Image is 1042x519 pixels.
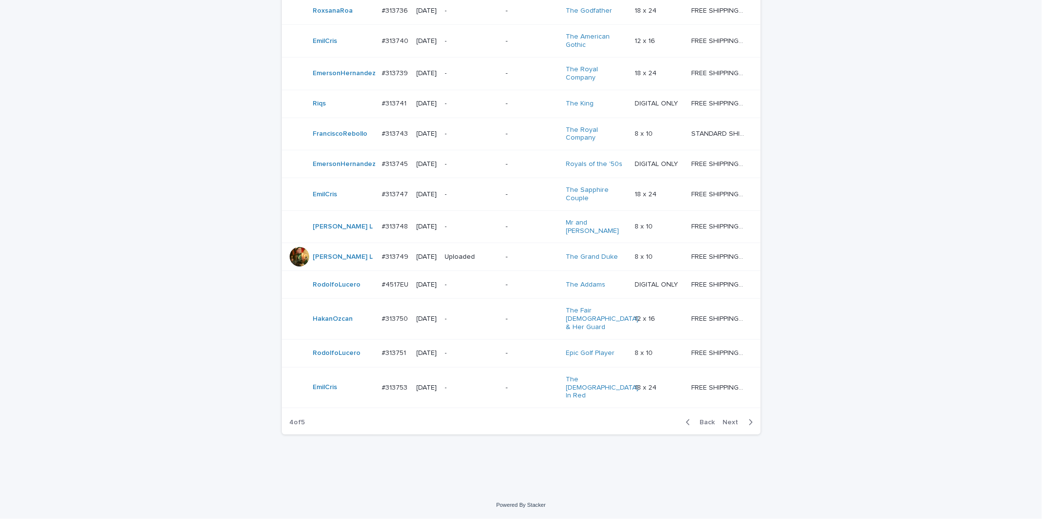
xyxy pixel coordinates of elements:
p: - [506,253,558,261]
tr: FranciscoRebollo #313743#313743 [DATE]--The Royal Company 8 x 108 x 10 STANDARD SHIPPING -preview... [282,118,761,150]
p: - [445,315,498,323]
a: The Royal Company [566,65,627,82]
p: FREE SHIPPING - preview in 1-2 business days, after your approval delivery will take 5-10 b.d. [691,5,747,15]
p: - [506,160,558,168]
p: [DATE] [417,100,437,108]
a: RodolfoLucero [313,281,361,289]
a: Powered By Stacker [496,502,546,508]
p: 18 x 24 [635,382,659,392]
p: - [506,7,558,15]
p: [DATE] [417,223,437,231]
p: 4 of 5 [282,411,313,435]
p: DIGITAL ONLY [635,98,680,108]
p: FREE SHIPPING - preview in 1-2 business days, after your approval delivery will take 5-10 b.d. [691,188,747,199]
p: - [445,349,498,357]
p: - [445,7,498,15]
tr: EmilCris #313753#313753 [DATE]--The [DEMOGRAPHIC_DATA] In Red 18 x 2418 x 24 FREE SHIPPING - prev... [282,367,761,408]
p: - [445,281,498,289]
p: DIGITAL ONLY [635,279,680,289]
p: - [506,100,558,108]
p: 18 x 24 [635,67,659,78]
p: [DATE] [417,384,437,392]
p: - [445,69,498,78]
p: - [506,349,558,357]
p: [DATE] [417,160,437,168]
button: Next [719,418,761,427]
a: The Fair [DEMOGRAPHIC_DATA] & Her Guard [566,307,639,331]
tr: Riqs #313741#313741 [DATE]--The King DIGITAL ONLYDIGITAL ONLY FREE SHIPPING - preview in 1-2 busi... [282,90,761,118]
a: The King [566,100,594,108]
p: [DATE] [417,7,437,15]
tr: RodolfoLucero #313751#313751 [DATE]--Epic Golf Player 8 x 108 x 10 FREE SHIPPING - preview in 1-2... [282,339,761,367]
a: EmilCris [313,190,338,199]
p: #313745 [382,158,410,168]
a: EmilCris [313,37,338,45]
a: Riqs [313,100,326,108]
p: - [506,37,558,45]
p: - [445,190,498,199]
p: DIGITAL ONLY [635,158,680,168]
span: Back [694,419,715,426]
p: #313750 [382,313,410,323]
p: - [506,281,558,289]
p: #313753 [382,382,410,392]
p: 18 x 24 [635,188,659,199]
p: 8 x 10 [635,347,655,357]
p: #313740 [382,35,411,45]
a: [PERSON_NAME] L [313,223,373,231]
span: Next [723,419,744,426]
p: - [445,223,498,231]
a: The Royal Company [566,126,627,143]
p: #313743 [382,128,410,138]
p: - [506,69,558,78]
a: EmilCris [313,383,338,392]
p: - [445,37,498,45]
p: #313739 [382,67,410,78]
a: The Grand Duke [566,253,618,261]
tr: EmersonHernandez #313739#313739 [DATE]--The Royal Company 18 x 2418 x 24 FREE SHIPPING - preview ... [282,57,761,90]
tr: EmilCris #313747#313747 [DATE]--The Sapphire Couple 18 x 2418 x 24 FREE SHIPPING - preview in 1-2... [282,178,761,211]
p: [DATE] [417,130,437,138]
p: [DATE] [417,281,437,289]
p: 8 x 10 [635,221,655,231]
a: The American Gothic [566,33,627,49]
a: RoxsanaRoa [313,7,353,15]
p: - [445,384,498,392]
p: 12 x 16 [635,313,658,323]
p: [DATE] [417,37,437,45]
p: FREE SHIPPING - preview in 1-2 business days, after your approval delivery will take 5-10 b.d. [691,35,747,45]
p: #313748 [382,221,410,231]
p: - [506,223,558,231]
p: FREE SHIPPING - preview in 1-2 business days, after your approval delivery will take 5-10 b.d. [691,347,747,357]
p: FREE SHIPPING - preview in 1-2 business days, after your approval delivery will take 5-10 b.d. [691,382,747,392]
p: FREE SHIPPING - preview in 1-2 business days, after your approval delivery will take 5-10 b.d. [691,313,747,323]
a: FranciscoRebollo [313,130,368,138]
tr: [PERSON_NAME] L #313749#313749 [DATE]Uploaded-The Grand Duke 8 x 108 x 10 FREE SHIPPING - preview... [282,243,761,271]
p: - [506,190,558,199]
p: 8 x 10 [635,128,655,138]
tr: RodolfoLucero #4517EU#4517EU [DATE]--The Addams DIGITAL ONLYDIGITAL ONLY FREE SHIPPING - preview ... [282,271,761,299]
p: #4517EU [382,279,411,289]
p: [DATE] [417,69,437,78]
a: The Godfather [566,7,613,15]
p: FREE SHIPPING - preview in 1-2 business days, after your approval delivery will take 5-10 b.d. [691,221,747,231]
p: FREE SHIPPING - preview in 1-2 business days, after your approval delivery will take 5-10 b.d. [691,98,747,108]
p: - [445,130,498,138]
p: FREE SHIPPING - preview in 1-2 business days, after your approval delivery will take up to 10 bus... [691,279,747,289]
p: 12 x 16 [635,35,658,45]
a: The Sapphire Couple [566,186,627,203]
p: [DATE] [417,190,437,199]
a: Royals of the '50s [566,160,623,168]
p: #313741 [382,98,409,108]
p: [DATE] [417,315,437,323]
p: FREE SHIPPING - preview in 1-2 business days, after your approval delivery will take 5-10 b.d. [691,67,747,78]
p: Uploaded [445,253,498,261]
p: - [445,100,498,108]
p: - [445,160,498,168]
p: #313747 [382,188,410,199]
p: - [506,384,558,392]
p: 8 x 10 [635,251,655,261]
p: FREE SHIPPING - preview in 1-2 business days, after your approval delivery will take 5-10 b.d. [691,251,747,261]
a: EmersonHernandez [313,160,376,168]
button: Back [678,418,719,427]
